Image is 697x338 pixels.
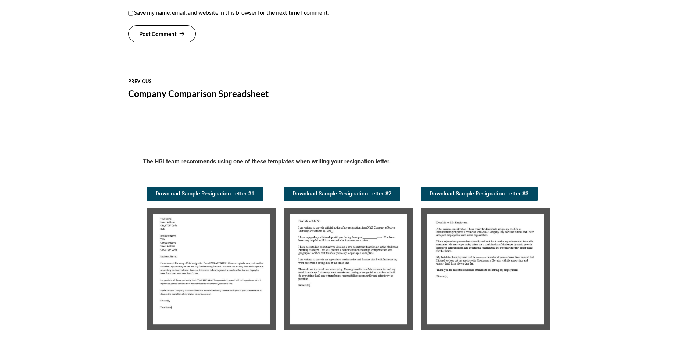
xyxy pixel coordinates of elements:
div: previous [128,79,349,84]
div: Company Comparison Spreadsheet [128,87,349,100]
a: Download Sample Resignation Letter #2 [284,187,400,201]
a: previous Company Comparison Spreadsheet [128,72,349,107]
a: Download Sample Resignation Letter #3 [421,187,538,201]
label: Save my name, email, and website in this browser for the next time I comment. [134,9,329,16]
a: Download Sample Resignation Letter #1 [147,187,263,201]
span: Post Comment [139,30,177,37]
span: Download Sample Resignation Letter #3 [430,191,529,197]
button: Post Comment [128,25,196,42]
span: Download Sample Resignation Letter #1 [155,191,255,197]
h5: The HGI team recommends using one of these templates when writing your resignation letter. [143,158,554,168]
span: Download Sample Resignation Letter #2 [292,191,392,197]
